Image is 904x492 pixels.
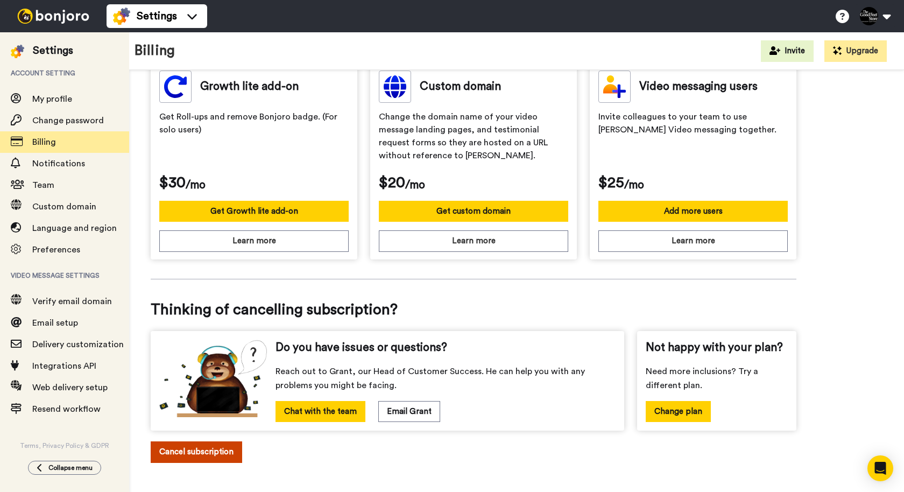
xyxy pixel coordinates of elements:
span: Thinking of cancelling subscription? [151,299,796,320]
span: Notifications [32,159,85,168]
span: Reach out to Grant, our Head of Customer Success. He can help you with any problems you might be ... [276,364,616,392]
span: Verify email domain [32,297,112,306]
button: Email Grant [378,401,440,422]
span: Collapse menu [48,463,93,472]
button: Invite [761,40,814,62]
span: Need more inclusions? Try a different plan. [646,364,788,392]
div: Open Intercom Messenger [867,455,893,481]
span: Email setup [32,319,78,327]
button: Collapse menu [28,461,101,475]
span: Custom domain [420,79,501,95]
span: My profile [32,95,72,103]
span: Preferences [32,245,80,254]
button: Learn more [159,230,349,251]
button: Chat with the team [276,401,365,422]
span: Delivery customization [32,340,124,349]
span: /mo [624,177,644,193]
span: Language and region [32,224,117,233]
span: Custom domain [32,202,96,211]
h1: Billing [135,43,175,59]
button: Learn more [379,230,568,251]
img: settings-colored.svg [11,45,24,58]
span: Change the domain name of your video message landing pages, and testimonial request forms so they... [379,110,568,164]
span: /mo [186,177,206,193]
span: Web delivery setup [32,383,108,392]
span: Growth lite add-on [200,79,299,95]
span: Invite colleagues to your team to use [PERSON_NAME] Video messaging together. [598,110,788,164]
span: /mo [405,177,425,193]
span: Billing [32,138,56,146]
span: $25 [598,172,624,193]
button: Add more users [598,201,788,222]
span: Video messaging users [639,79,758,95]
button: Cancel subscription [151,441,242,462]
span: Get Roll-ups and remove Bonjoro badge. (For solo users) [159,110,349,164]
span: Change password [32,116,104,125]
span: Settings [137,9,177,24]
img: settings-colored.svg [113,8,130,25]
span: Not happy with your plan? [646,340,783,356]
div: Settings [33,43,73,58]
span: $20 [379,172,405,193]
span: Integrations API [32,362,96,370]
img: bj-logo-header-white.svg [13,9,94,24]
img: custom-domain.svg [379,71,411,103]
span: Resend workflow [32,405,101,413]
a: Cancel subscription [151,441,796,479]
img: team-members.svg [598,71,631,103]
button: Change plan [646,401,711,422]
span: Team [32,181,54,189]
button: Learn more [598,230,788,251]
button: Get Growth lite add-on [159,201,349,222]
span: Do you have issues or questions? [276,340,447,356]
button: Upgrade [824,40,887,62]
span: $30 [159,172,186,193]
img: group-messaging.svg [159,71,192,103]
img: cs-bear.png [159,340,267,417]
button: Get custom domain [379,201,568,222]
